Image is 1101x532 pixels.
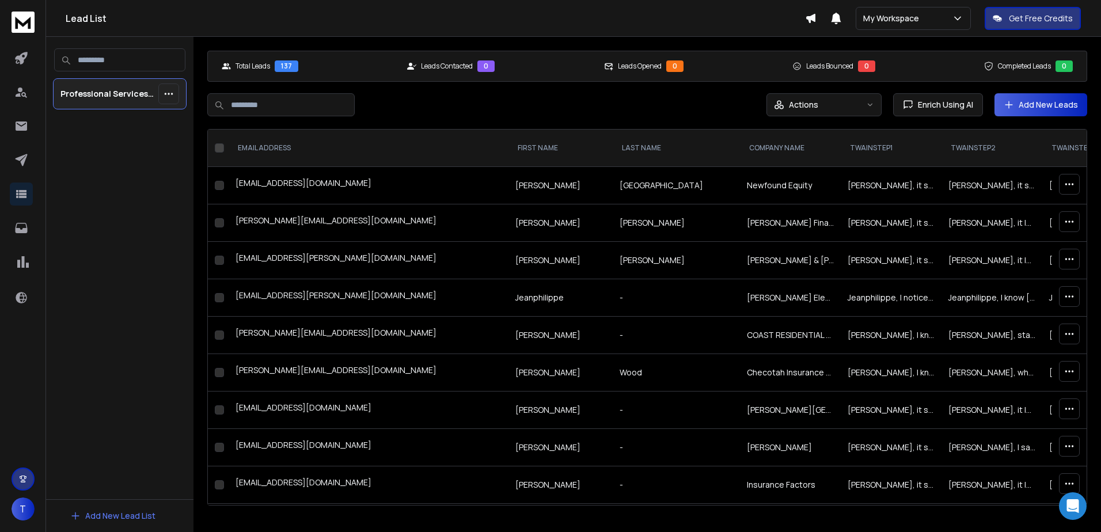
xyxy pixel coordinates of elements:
[740,354,841,392] td: Checotah Insurance Agency
[613,167,740,204] td: [GEOGRAPHIC_DATA]
[613,204,740,242] td: [PERSON_NAME]
[841,204,941,242] td: [PERSON_NAME], it seems like [PERSON_NAME] Financial works under strict oversight from FINRA and ...
[941,429,1042,466] td: [PERSON_NAME], I saw that [PERSON_NAME] relies on LawPay for secure payments. This shows how impo...
[508,130,613,167] th: FIRST NAME
[508,279,613,317] td: Jeanphilippe
[66,12,805,25] h1: Lead List
[508,204,613,242] td: [PERSON_NAME]
[613,242,740,279] td: [PERSON_NAME]
[508,354,613,392] td: [PERSON_NAME]
[740,466,841,504] td: Insurance Factors
[613,466,740,504] td: -
[740,317,841,354] td: COAST RESIDENTIAL FUNDING
[740,130,841,167] th: Company Name
[985,7,1081,30] button: Get Free Credits
[941,130,1042,167] th: twainStep2
[998,62,1051,71] p: Completed Leads
[613,354,740,392] td: Wood
[740,204,841,242] td: [PERSON_NAME] Financial
[236,439,502,455] div: [EMAIL_ADDRESS][DOMAIN_NAME]
[613,279,740,317] td: -
[841,279,941,317] td: Jeanphilippe, I noticed [PERSON_NAME] Electronics works hard to keep operations smooth, but unpla...
[618,62,662,71] p: Leads Opened
[941,317,1042,354] td: [PERSON_NAME], staying on top of compliance means a lot of moving parts for COAST RESIDENTIAL FUN...
[941,242,1042,279] td: [PERSON_NAME], it looks like your team values personal attention and is trusted by the community....
[508,167,613,204] td: [PERSON_NAME]
[236,402,502,418] div: [EMAIL_ADDRESS][DOMAIN_NAME]
[508,242,613,279] td: [PERSON_NAME]
[236,177,502,193] div: [EMAIL_ADDRESS][DOMAIN_NAME]
[858,60,875,72] div: 0
[941,392,1042,429] td: [PERSON_NAME], it looks like you serve over 750 businesses and many families. Keeping support ava...
[1004,99,1078,111] a: Add New Leads
[740,429,841,466] td: [PERSON_NAME]
[841,392,941,429] td: [PERSON_NAME], it seems like [PERSON_NAME] [PERSON_NAME] needs consistent uptime and strong data ...
[841,130,941,167] th: twainStep1
[613,392,740,429] td: -
[913,99,973,111] span: Enrich Using AI
[841,354,941,392] td: [PERSON_NAME], I know Checotah Insurance Agency’s operations need steady systems and strong cyber...
[236,62,270,71] p: Total Leads
[508,392,613,429] td: [PERSON_NAME]
[477,60,495,72] div: 0
[613,317,740,354] td: -
[236,215,502,231] div: [PERSON_NAME][EMAIL_ADDRESS][DOMAIN_NAME]
[666,60,684,72] div: 0
[740,242,841,279] td: [PERSON_NAME] & [PERSON_NAME], Attorneys at Law
[229,130,508,167] th: EMAIL ADDRESS
[740,167,841,204] td: Newfound Equity
[789,99,818,111] p: Actions
[994,93,1087,116] button: Add New Leads
[893,93,983,116] button: Enrich Using AI
[841,242,941,279] td: [PERSON_NAME], it seems like [PERSON_NAME] & [PERSON_NAME] handles confidential client data daily...
[12,497,35,520] button: T
[841,429,941,466] td: [PERSON_NAME], it seems like system disruptions have affected sensitive client data at Rudman Win...
[941,204,1042,242] td: [PERSON_NAME], it looks like [PERSON_NAME] Financial has focused on educating clients about secur...
[613,130,740,167] th: LAST NAME
[863,13,924,24] p: My Workspace
[236,252,502,268] div: [EMAIL_ADDRESS][PERSON_NAME][DOMAIN_NAME]
[941,279,1042,317] td: Jeanphilippe, I know [PERSON_NAME] Electronics often deals with tight turnarounds for client repa...
[1009,13,1073,24] p: Get Free Credits
[508,466,613,504] td: [PERSON_NAME]
[236,364,502,381] div: [PERSON_NAME][EMAIL_ADDRESS][DOMAIN_NAME]
[613,429,740,466] td: -
[841,466,941,504] td: [PERSON_NAME], it seems like integrating over 25 new team members after the [DATE] merger could b...
[12,12,35,33] img: logo
[841,167,941,204] td: [PERSON_NAME], it seems like many IT and business services firms face high risks from security ga...
[941,354,1042,392] td: [PERSON_NAME], when your clients count on you to be available, even a minor IT outage can slow ev...
[740,279,841,317] td: [PERSON_NAME] Electronics
[841,317,941,354] td: [PERSON_NAME], I know keeping operations smooth at COAST RESIDENTIAL FUNDING is a constant challe...
[806,62,853,71] p: Leads Bounced
[508,317,613,354] td: [PERSON_NAME]
[1059,492,1087,520] div: Open Intercom Messenger
[61,504,165,527] button: Add New Lead List
[941,466,1042,504] td: [PERSON_NAME], it looks like Insurance Factors aims to respond quickly to client needs, and that ...
[1056,60,1073,72] div: 0
[236,327,502,343] div: [PERSON_NAME][EMAIL_ADDRESS][DOMAIN_NAME]
[275,60,298,72] div: 137
[421,62,473,71] p: Leads Contacted
[60,88,154,100] p: Professional Services (Buying Intent)
[236,477,502,493] div: [EMAIL_ADDRESS][DOMAIN_NAME]
[236,290,502,306] div: [EMAIL_ADDRESS][PERSON_NAME][DOMAIN_NAME]
[740,392,841,429] td: [PERSON_NAME][GEOGRAPHIC_DATA][PERSON_NAME]
[941,167,1042,204] td: [PERSON_NAME], it seems like Newfound Equity often backs founder-led IT companies as they grow an...
[508,429,613,466] td: [PERSON_NAME]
